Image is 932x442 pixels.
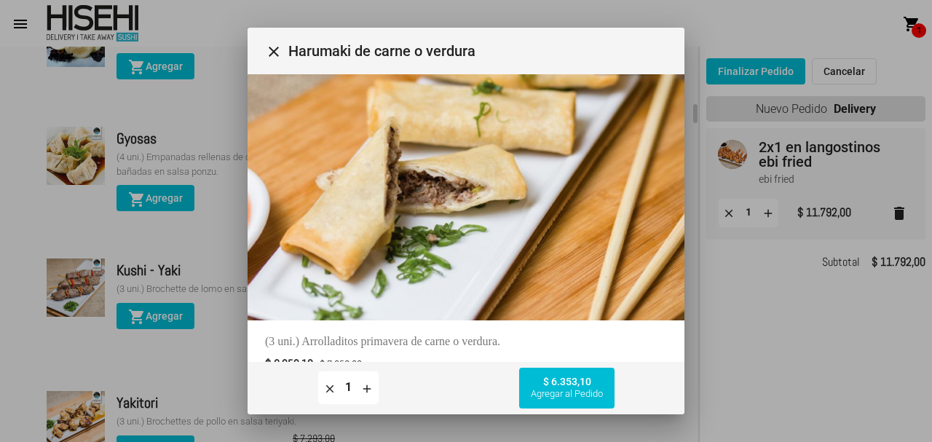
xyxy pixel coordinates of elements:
mat-icon: add [360,382,374,395]
mat-icon: clear [323,382,336,395]
span: Agregar al Pedido [531,388,603,400]
span: Harumaki de carne o verdura [288,39,673,63]
span: $ 6.353,10 [531,376,603,400]
button: Cerrar [259,36,288,66]
span: $ 7.059,00 [320,358,362,371]
span: $ 6.353,10 [265,357,313,372]
img: c7714cbc-9e01-4ac3-9d7b-c083ef2cfd1f.jpg [248,74,684,320]
div: (3 uni.) Arrolladitos primavera de carne o verdura. [265,335,667,348]
button: $ 6.353,10Agregar al Pedido [519,368,615,409]
mat-icon: Cerrar [265,44,283,61]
